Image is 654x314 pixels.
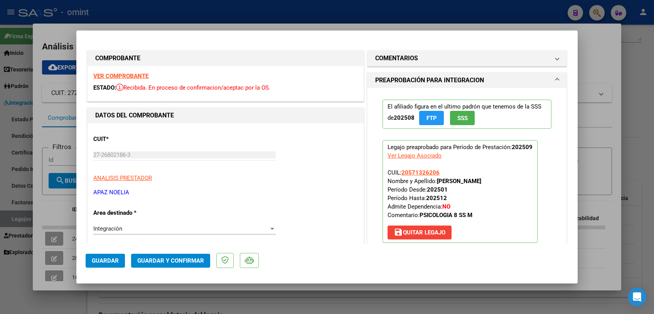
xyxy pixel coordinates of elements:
span: SSS [457,115,468,122]
p: Legajo preaprobado para Período de Prestación: [383,140,538,243]
strong: COMPROBANTE [95,54,140,62]
strong: NO [442,203,450,210]
p: CUIT [93,135,173,144]
mat-icon: save [394,227,403,237]
button: Quitar Legajo [388,226,452,239]
h1: COMENTARIOS [375,54,418,63]
span: Integración [93,225,122,232]
span: 20571326206 [401,169,440,176]
button: FTP [419,111,444,125]
strong: DATOS DEL COMPROBANTE [95,112,174,119]
button: Guardar y Confirmar [131,254,210,268]
p: El afiliado figura en el ultimo padrón que tenemos de la SSS de [383,100,551,129]
strong: 202501 [427,186,448,193]
span: CUIL: Nombre y Apellido: Período Desde: Período Hasta: Admite Dependencia: [388,169,481,219]
strong: [PERSON_NAME] [437,178,481,185]
span: ESTADO: [93,84,116,91]
h1: PREAPROBACIÓN PARA INTEGRACION [375,76,484,85]
strong: PSICOLOGIA 8 SS M [420,212,472,219]
strong: 202509 [512,144,533,151]
span: Guardar y Confirmar [137,257,204,264]
div: PREAPROBACIÓN PARA INTEGRACION [367,88,566,261]
strong: 202512 [426,195,447,202]
span: ANALISIS PRESTADOR [93,175,152,182]
mat-expansion-panel-header: PREAPROBACIÓN PARA INTEGRACION [367,73,566,88]
a: VER COMPROBANTE [93,73,148,80]
span: Guardar [92,257,119,264]
div: Open Intercom Messenger [628,288,646,306]
span: Comentario: [388,212,472,219]
div: Ver Legajo Asociado [388,151,442,160]
mat-expansion-panel-header: COMENTARIOS [367,51,566,66]
button: SSS [450,111,475,125]
p: APAZ NOELIA [93,188,358,197]
span: Recibida. En proceso de confirmacion/aceptac por la OS. [116,84,270,91]
strong: 202508 [394,114,415,121]
span: FTP [426,115,437,122]
span: Quitar Legajo [394,229,445,236]
p: Area destinado * [93,209,173,217]
button: Guardar [86,254,125,268]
